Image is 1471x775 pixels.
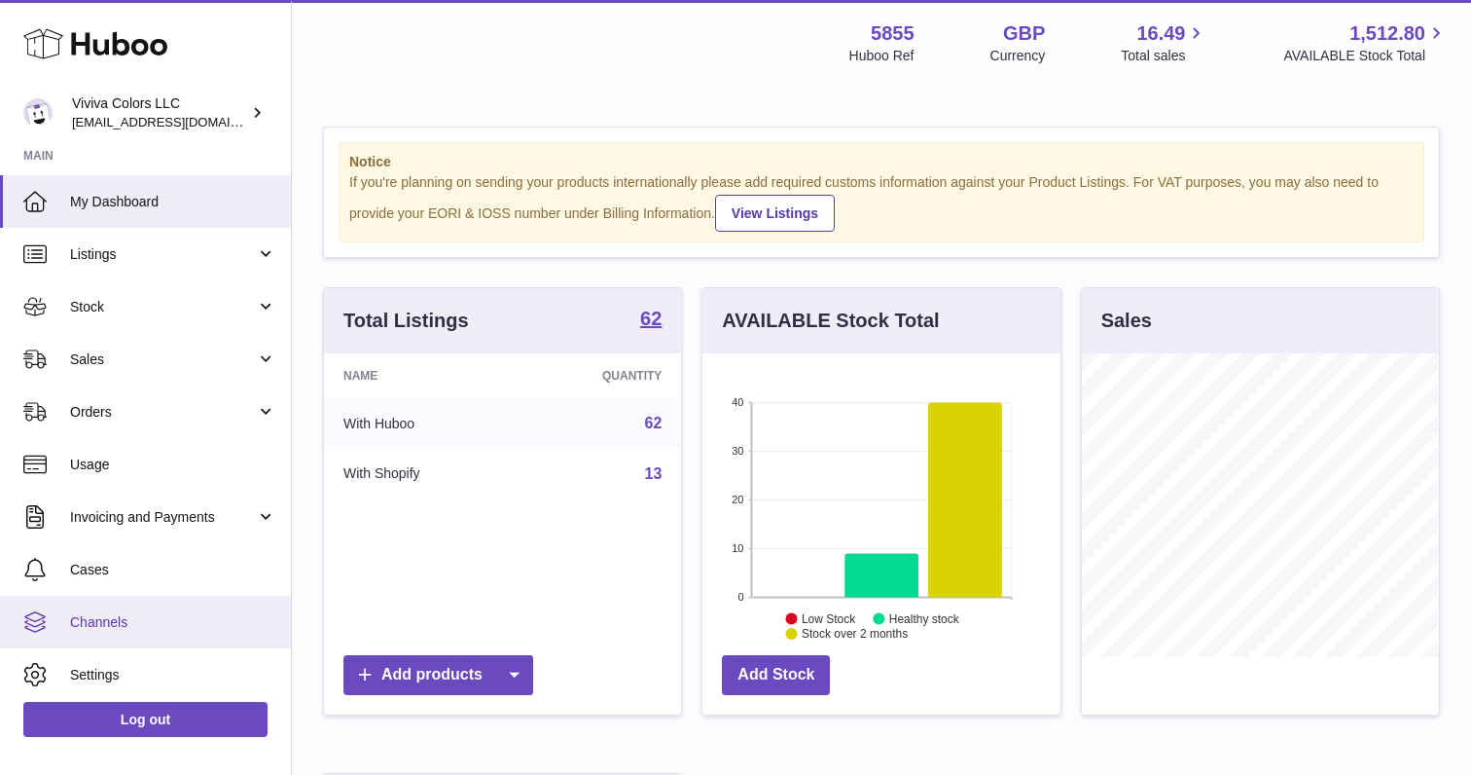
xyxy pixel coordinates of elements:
[733,494,744,505] text: 20
[738,591,744,603] text: 0
[70,351,256,369] span: Sales
[1283,47,1448,65] span: AVAILABLE Stock Total
[70,456,276,474] span: Usage
[1283,20,1448,65] a: 1,512.80 AVAILABLE Stock Total
[343,308,469,334] h3: Total Listings
[70,245,256,264] span: Listings
[70,298,256,316] span: Stock
[349,173,1414,232] div: If you're planning on sending your products internationally please add required customs informati...
[70,666,276,684] span: Settings
[871,20,915,47] strong: 5855
[1101,308,1152,334] h3: Sales
[733,396,744,408] text: 40
[640,309,662,332] a: 62
[1349,20,1425,47] span: 1,512.80
[1121,20,1207,65] a: 16.49 Total sales
[517,353,681,398] th: Quantity
[70,193,276,211] span: My Dashboard
[645,415,663,431] a: 62
[1121,47,1207,65] span: Total sales
[802,611,856,625] text: Low Stock
[324,449,517,499] td: With Shopify
[889,611,960,625] text: Healthy stock
[324,353,517,398] th: Name
[72,114,286,129] span: [EMAIL_ADDRESS][DOMAIN_NAME]
[72,94,247,131] div: Viviva Colors LLC
[733,542,744,554] text: 10
[70,613,276,632] span: Channels
[1003,20,1045,47] strong: GBP
[324,398,517,449] td: With Huboo
[849,47,915,65] div: Huboo Ref
[802,627,908,641] text: Stock over 2 months
[733,445,744,457] text: 30
[23,702,268,737] a: Log out
[640,309,662,328] strong: 62
[349,153,1414,171] strong: Notice
[645,465,663,482] a: 13
[70,508,256,527] span: Invoicing and Payments
[70,403,256,422] span: Orders
[722,655,830,695] a: Add Stock
[343,655,533,695] a: Add products
[1136,20,1185,47] span: 16.49
[990,47,1046,65] div: Currency
[70,561,276,579] span: Cases
[722,308,939,334] h3: AVAILABLE Stock Total
[23,98,53,128] img: internalAdmin-5855@internal.huboo.com
[715,195,835,232] a: View Listings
